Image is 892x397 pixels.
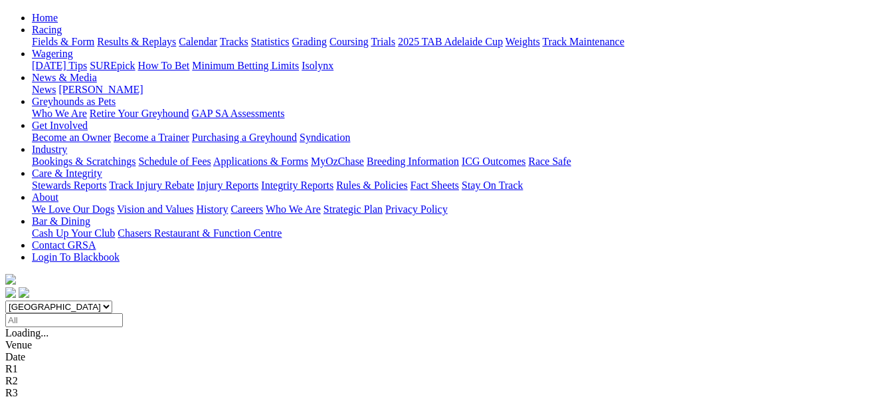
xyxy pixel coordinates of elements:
[261,180,333,191] a: Integrity Reports
[114,132,189,143] a: Become a Trainer
[32,156,887,168] div: Industry
[32,203,114,215] a: We Love Our Dogs
[300,132,350,143] a: Syndication
[32,84,887,96] div: News & Media
[336,180,408,191] a: Rules & Policies
[97,36,176,47] a: Results & Replays
[32,180,106,191] a: Stewards Reports
[371,36,395,47] a: Trials
[32,192,58,203] a: About
[505,36,540,47] a: Weights
[197,180,258,191] a: Injury Reports
[251,36,290,47] a: Statistics
[5,339,887,351] div: Venue
[367,156,459,167] a: Breeding Information
[32,120,88,131] a: Get Involved
[32,132,887,144] div: Get Involved
[32,239,96,251] a: Contact GRSA
[32,180,887,192] div: Care & Integrity
[220,36,248,47] a: Tracks
[5,375,887,387] div: R2
[5,327,48,338] span: Loading...
[266,203,321,215] a: Who We Are
[138,60,190,71] a: How To Bet
[323,203,383,215] a: Strategic Plan
[398,36,503,47] a: 2025 TAB Adelaide Cup
[19,287,29,298] img: twitter.svg
[5,287,16,298] img: facebook.svg
[192,132,297,143] a: Purchasing a Greyhound
[109,180,194,191] a: Track Injury Rebate
[292,36,327,47] a: Grading
[32,60,87,71] a: [DATE] Tips
[385,203,448,215] a: Privacy Policy
[32,24,62,35] a: Racing
[329,36,369,47] a: Coursing
[32,203,887,215] div: About
[230,203,263,215] a: Careers
[138,156,211,167] a: Schedule of Fees
[5,363,887,375] div: R1
[32,168,102,179] a: Care & Integrity
[32,36,887,48] div: Racing
[32,108,87,119] a: Who We Are
[5,274,16,285] img: logo-grsa-white.png
[32,12,58,23] a: Home
[32,144,67,155] a: Industry
[32,84,56,95] a: News
[90,60,135,71] a: SUREpick
[192,60,299,71] a: Minimum Betting Limits
[192,108,285,119] a: GAP SA Assessments
[311,156,364,167] a: MyOzChase
[213,156,308,167] a: Applications & Forms
[32,108,887,120] div: Greyhounds as Pets
[32,215,90,227] a: Bar & Dining
[462,180,523,191] a: Stay On Track
[90,108,189,119] a: Retire Your Greyhound
[32,227,887,239] div: Bar & Dining
[528,156,571,167] a: Race Safe
[32,156,135,167] a: Bookings & Scratchings
[32,227,115,239] a: Cash Up Your Club
[32,48,73,59] a: Wagering
[196,203,228,215] a: History
[302,60,333,71] a: Isolynx
[32,251,120,263] a: Login To Blackbook
[32,36,94,47] a: Fields & Form
[117,203,193,215] a: Vision and Values
[179,36,217,47] a: Calendar
[118,227,282,239] a: Chasers Restaurant & Function Centre
[32,72,97,83] a: News & Media
[462,156,525,167] a: ICG Outcomes
[58,84,143,95] a: [PERSON_NAME]
[5,351,887,363] div: Date
[410,180,459,191] a: Fact Sheets
[32,96,116,107] a: Greyhounds as Pets
[543,36,624,47] a: Track Maintenance
[5,313,123,327] input: Select date
[32,132,111,143] a: Become an Owner
[32,60,887,72] div: Wagering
